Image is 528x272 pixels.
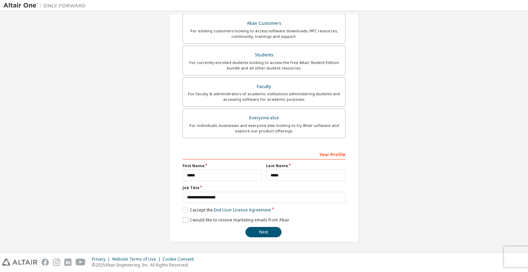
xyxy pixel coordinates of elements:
img: linkedin.svg [64,259,71,266]
div: Privacy [92,257,112,262]
div: For faculty & administrators of academic institutions administering students and accessing softwa... [187,91,341,102]
img: facebook.svg [42,259,49,266]
div: Everyone else [187,113,341,123]
div: Altair Customers [187,19,341,28]
label: I accept the [183,207,271,213]
button: Next [245,227,282,237]
label: Job Title [183,185,345,191]
img: instagram.svg [53,259,60,266]
div: Students [187,50,341,60]
div: Faculty [187,82,341,91]
div: Cookie Consent [163,257,198,262]
img: Altair One [3,2,89,9]
div: Website Terms of Use [112,257,163,262]
label: I would like to receive marketing emails from Altair [183,217,289,223]
div: For individuals, businesses and everyone else looking to try Altair software and explore our prod... [187,123,341,134]
div: For existing customers looking to access software downloads, HPC resources, community, trainings ... [187,28,341,39]
img: youtube.svg [76,259,86,266]
img: altair_logo.svg [2,259,37,266]
p: © 2025 Altair Engineering, Inc. All Rights Reserved. [92,262,198,268]
div: Your Profile [183,149,345,160]
label: First Name [183,163,262,168]
div: For currently enrolled students looking to access the free Altair Student Edition bundle and all ... [187,60,341,71]
a: End-User License Agreement [214,207,271,213]
label: Last Name [266,163,345,168]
